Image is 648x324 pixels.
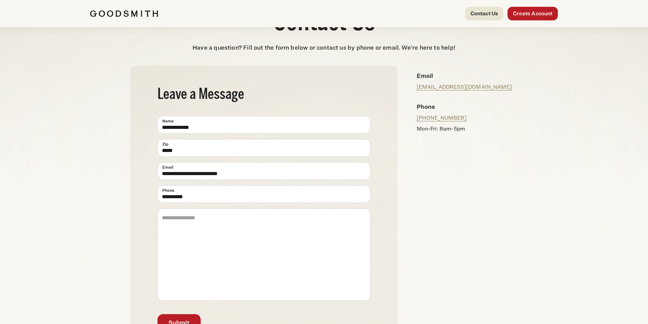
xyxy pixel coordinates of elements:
[417,102,513,111] h4: Phone
[162,187,175,193] span: Phone
[162,118,174,124] span: Name
[162,141,168,147] span: Zip
[157,87,370,102] h2: Leave a Message
[417,115,467,121] a: [PHONE_NUMBER]
[162,164,173,170] span: Email
[90,10,158,17] img: Goodsmith
[465,7,504,20] a: Contact Us
[417,125,513,133] p: Mon-Fri: 8am-5pm
[417,84,512,90] a: [EMAIL_ADDRESS][DOMAIN_NAME]
[508,7,558,20] a: Create Account
[417,71,513,80] h4: Email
